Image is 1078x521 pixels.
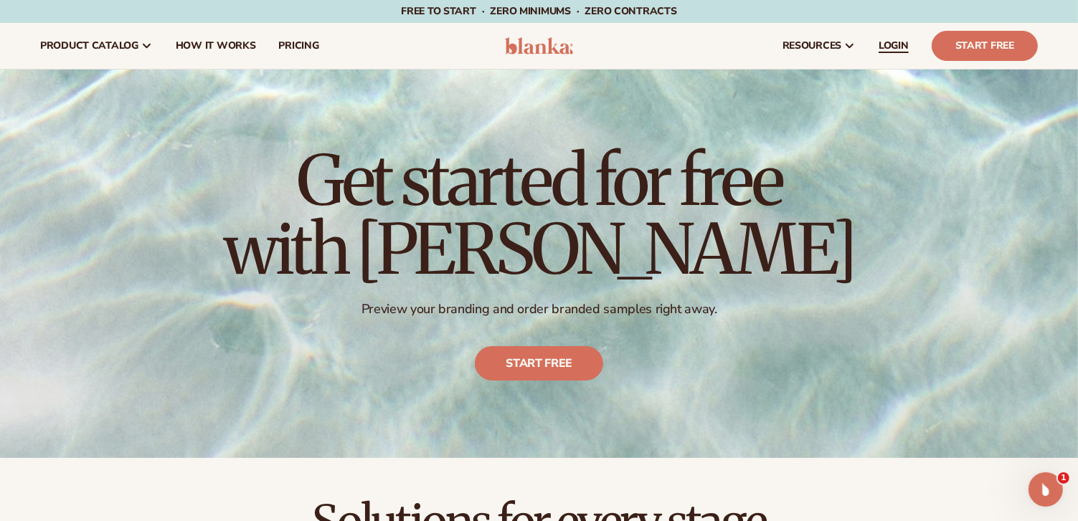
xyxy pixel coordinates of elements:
span: Free to start · ZERO minimums · ZERO contracts [401,4,676,18]
img: logo [505,37,573,54]
p: Preview your branding and order branded samples right away. [224,301,855,317]
span: How It Works [176,40,256,52]
span: pricing [278,40,318,52]
iframe: Intercom live chat [1029,472,1063,507]
a: product catalog [29,23,164,69]
h1: Get started for free with [PERSON_NAME] [224,146,855,284]
a: Start Free [932,31,1038,61]
span: LOGIN [879,40,909,52]
a: pricing [267,23,330,69]
a: Start free [475,347,603,381]
span: product catalog [40,40,138,52]
a: How It Works [164,23,268,69]
span: 1 [1058,472,1069,484]
a: LOGIN [867,23,920,69]
span: resources [783,40,841,52]
a: resources [771,23,867,69]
